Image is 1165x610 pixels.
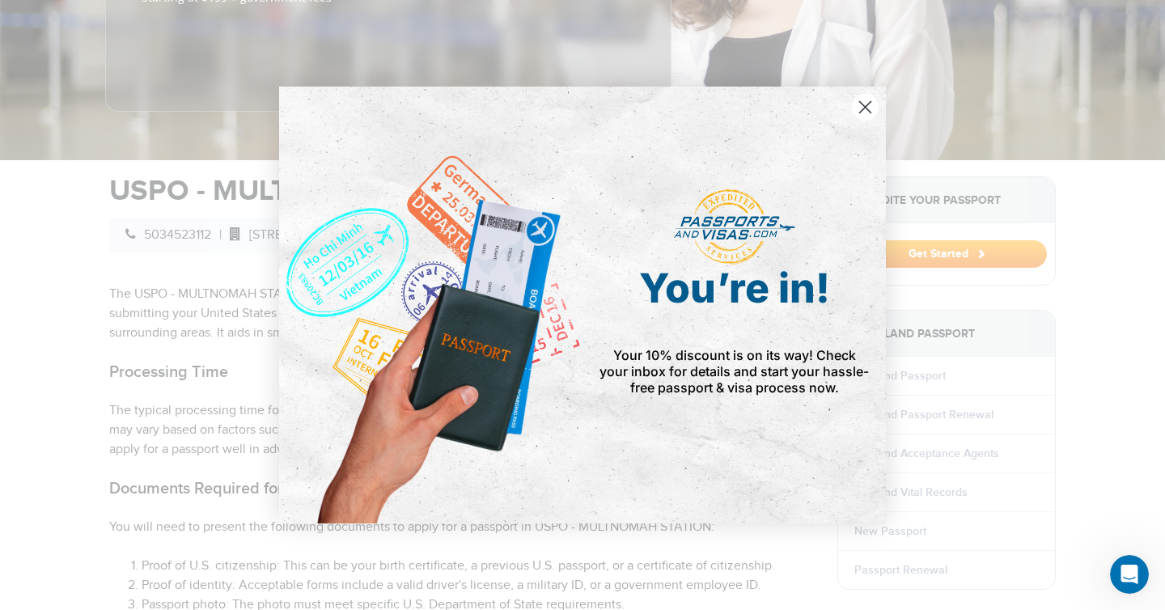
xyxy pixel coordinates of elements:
[674,189,795,265] img: passports and visas
[599,347,869,396] span: Your 10% discount is on its way! Check your inbox for details and start your hassle-free passport...
[1110,555,1149,594] iframe: Intercom live chat
[851,93,879,121] button: Close dialog
[279,87,582,523] img: de9cda0d-0715-46ca-9a25-073762a91ba7.png
[639,264,830,312] span: You’re in!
